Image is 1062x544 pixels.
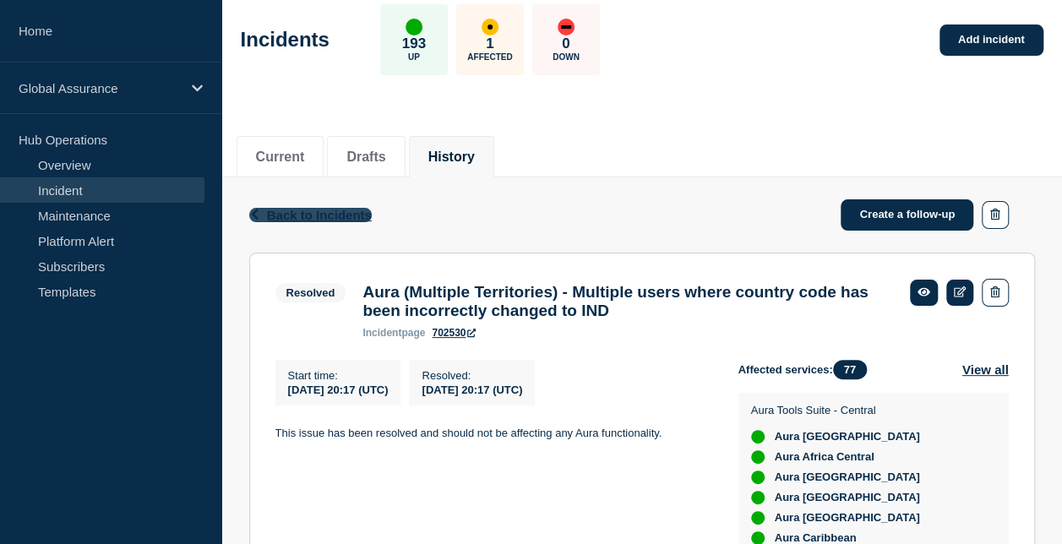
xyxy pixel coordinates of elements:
[428,150,475,165] button: History
[486,35,493,52] p: 1
[751,450,765,464] div: up
[362,327,425,339] p: page
[751,471,765,484] div: up
[362,327,401,339] span: incident
[19,81,181,95] p: Global Assurance
[288,369,389,382] p: Start time :
[402,35,426,52] p: 193
[249,208,372,222] button: Back to Incidents
[467,52,512,62] p: Affected
[751,430,765,443] div: up
[362,283,893,320] h3: Aura (Multiple Territories) - Multiple users where country code has been incorrectly changed to IND
[775,430,920,443] span: Aura [GEOGRAPHIC_DATA]
[751,404,992,416] p: Aura Tools Suite - Central
[738,360,875,379] span: Affected services:
[558,19,575,35] div: down
[939,24,1043,56] a: Add incident
[432,327,476,339] a: 702530
[841,199,973,231] a: Create a follow-up
[775,450,874,464] span: Aura Africa Central
[775,491,920,504] span: Aura [GEOGRAPHIC_DATA]
[275,283,346,302] span: Resolved
[256,150,305,165] button: Current
[482,19,498,35] div: affected
[288,384,389,396] span: [DATE] 20:17 (UTC)
[241,28,329,52] h1: Incidents
[833,360,867,379] span: 77
[267,208,372,222] span: Back to Incidents
[962,360,1009,379] button: View all
[408,52,420,62] p: Up
[275,426,711,441] p: This issue has been resolved and should not be affecting any Aura functionality.
[751,511,765,525] div: up
[406,19,422,35] div: up
[562,35,569,52] p: 0
[751,491,765,504] div: up
[422,369,522,382] p: Resolved :
[553,52,580,62] p: Down
[422,384,522,396] span: [DATE] 20:17 (UTC)
[346,150,385,165] button: Drafts
[775,511,920,525] span: Aura [GEOGRAPHIC_DATA]
[775,471,920,484] span: Aura [GEOGRAPHIC_DATA]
